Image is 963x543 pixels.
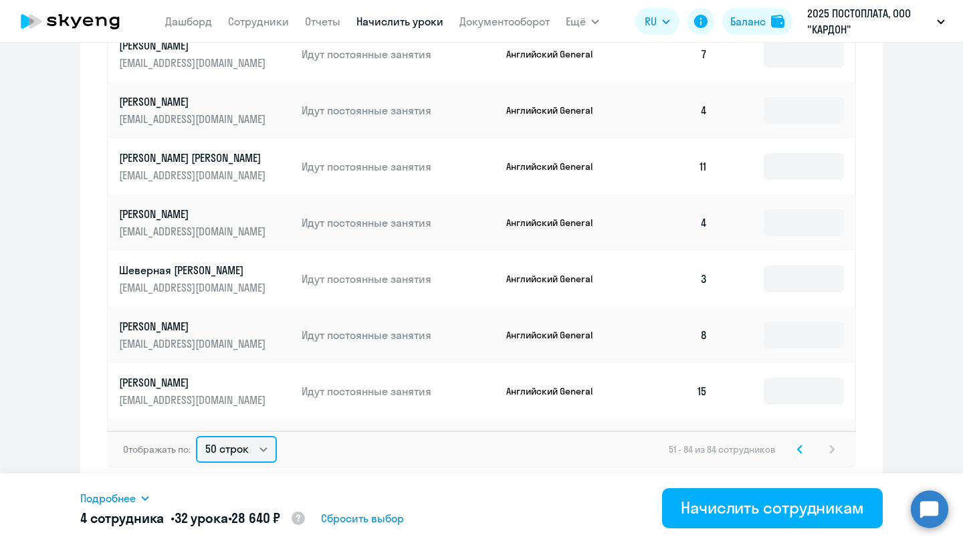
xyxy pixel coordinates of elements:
p: Идут постоянные занятия [302,215,496,230]
p: Английский General [506,104,607,116]
p: Идут постоянные занятия [302,384,496,399]
p: Идут постоянные занятия [302,103,496,118]
p: [PERSON_NAME] [119,375,269,390]
td: 8 [625,419,718,475]
td: 4 [625,82,718,138]
a: Начислить уроки [356,15,443,28]
td: 15 [625,363,718,419]
td: 11 [625,138,718,195]
div: Начислить сотрудникам [681,497,864,518]
span: RU [645,13,657,29]
td: 8 [625,307,718,363]
p: [PERSON_NAME] [119,207,269,221]
p: [EMAIL_ADDRESS][DOMAIN_NAME] [119,168,269,183]
button: Начислить сотрудникам [662,488,883,528]
p: Английский General [506,48,607,60]
p: Идут постоянные занятия [302,47,496,62]
a: [PERSON_NAME][EMAIL_ADDRESS][DOMAIN_NAME] [119,319,291,351]
p: [PERSON_NAME] [119,319,269,334]
td: 4 [625,195,718,251]
p: Английский General [506,273,607,285]
p: [EMAIL_ADDRESS][DOMAIN_NAME] [119,336,269,351]
p: Идут постоянные занятия [302,328,496,342]
a: Сотрудники [228,15,289,28]
p: 2025 ПОСТОПЛАТА, ООО "КАРДОН" [807,5,932,37]
span: 28 640 ₽ [231,510,280,526]
p: Идут постоянные занятия [302,271,496,286]
span: Сбросить выбор [321,510,404,526]
p: Английский General [506,217,607,229]
button: 2025 ПОСТОПЛАТА, ООО "КАРДОН" [800,5,952,37]
a: [PERSON_NAME] [PERSON_NAME][EMAIL_ADDRESS][DOMAIN_NAME] [119,150,291,183]
p: Английский General [506,385,607,397]
span: Подробнее [80,490,136,506]
td: 7 [625,26,718,82]
td: 3 [625,251,718,307]
p: [PERSON_NAME] [119,38,269,53]
p: Шеверная [PERSON_NAME] [119,263,269,278]
button: Ещё [566,8,599,35]
p: [EMAIL_ADDRESS][DOMAIN_NAME] [119,56,269,70]
p: [EMAIL_ADDRESS][DOMAIN_NAME] [119,280,269,295]
p: Английский General [506,329,607,341]
p: Идут постоянные занятия [302,159,496,174]
a: [PERSON_NAME][EMAIL_ADDRESS][DOMAIN_NAME] [119,207,291,239]
span: Отображать по: [123,443,191,455]
p: [EMAIL_ADDRESS][DOMAIN_NAME] [119,393,269,407]
div: Баланс [730,13,766,29]
p: [PERSON_NAME] [PERSON_NAME] [119,150,269,165]
p: [PERSON_NAME] [119,94,269,109]
a: [PERSON_NAME][EMAIL_ADDRESS][DOMAIN_NAME] [119,94,291,126]
span: 32 урока [175,510,228,526]
p: [EMAIL_ADDRESS][DOMAIN_NAME] [119,112,269,126]
a: Дашборд [165,15,212,28]
a: Документооборот [459,15,550,28]
p: [EMAIL_ADDRESS][DOMAIN_NAME] [119,224,269,239]
span: 51 - 84 из 84 сотрудников [669,443,776,455]
a: Отчеты [305,15,340,28]
button: RU [635,8,679,35]
button: Балансbalance [722,8,792,35]
img: balance [771,15,784,28]
a: Шеверная [PERSON_NAME][EMAIL_ADDRESS][DOMAIN_NAME] [119,263,291,295]
p: Английский General [506,160,607,173]
h5: 4 сотрудника • • [80,509,306,529]
a: [PERSON_NAME][EMAIL_ADDRESS][DOMAIN_NAME] [119,375,291,407]
a: [PERSON_NAME][EMAIL_ADDRESS][DOMAIN_NAME] [119,38,291,70]
span: Ещё [566,13,586,29]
